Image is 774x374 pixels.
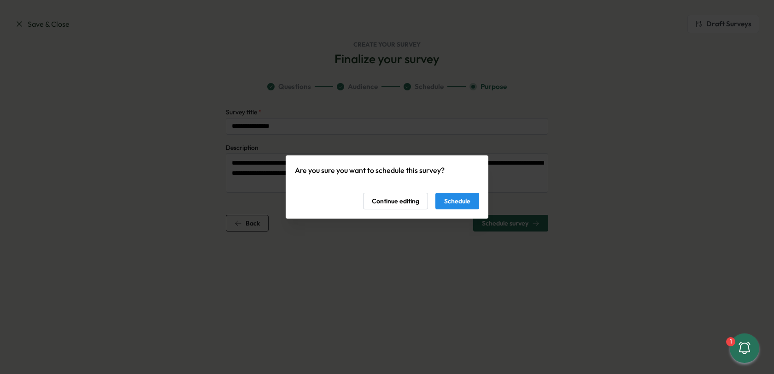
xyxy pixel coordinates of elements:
[726,337,735,346] div: 1
[444,193,470,209] span: Schedule
[295,165,479,176] p: Are you sure you want to schedule this survey?
[730,333,759,363] button: 1
[363,193,428,209] button: Continue editing
[435,193,479,209] button: Schedule
[372,193,419,209] span: Continue editing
